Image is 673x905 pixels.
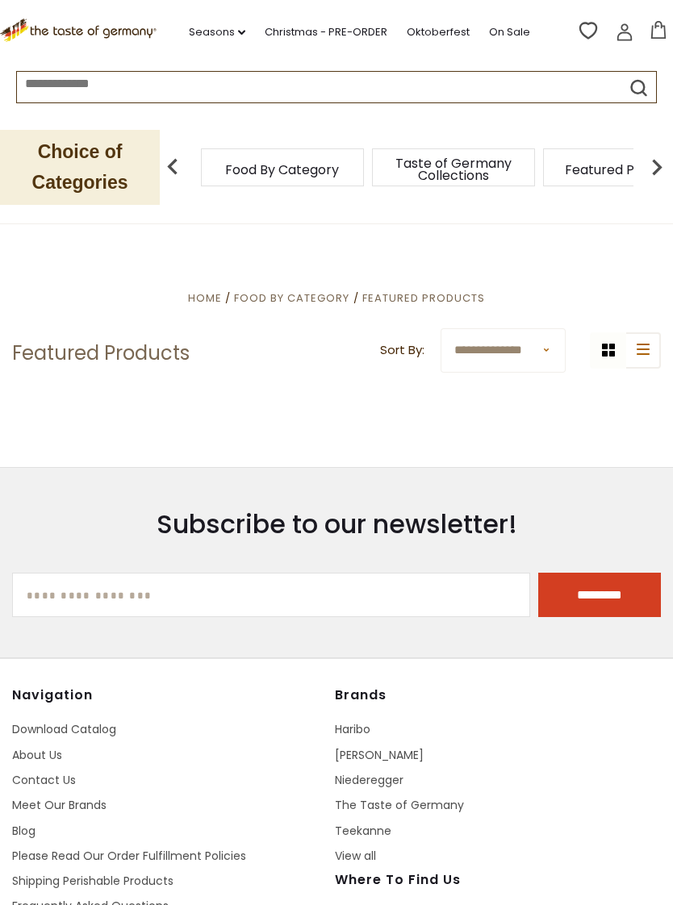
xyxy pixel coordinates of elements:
a: View all [335,848,376,864]
a: Seasons [189,23,245,41]
a: Haribo [335,721,370,737]
h4: Navigation [12,687,324,703]
a: Niederegger [335,772,403,788]
a: Christmas - PRE-ORDER [265,23,387,41]
h1: Featured Products [12,341,190,365]
h3: Subscribe to our newsletter! [12,508,661,540]
a: Oktoberfest [407,23,470,41]
a: Taste of Germany Collections [389,157,518,181]
a: Featured Products [362,290,485,306]
a: [PERSON_NAME] [335,747,424,763]
a: The Taste of Germany [335,797,464,813]
a: Contact Us [12,772,76,788]
a: Food By Category [234,290,349,306]
a: Please Read Our Order Fulfillment Policies [12,848,246,864]
h4: Brands [335,687,646,703]
img: next arrow [641,151,673,183]
img: previous arrow [157,151,189,183]
a: Teekanne [335,823,391,839]
a: About Us [12,747,62,763]
label: Sort By: [380,340,424,361]
a: Download Catalog [12,721,116,737]
h4: Where to find us [335,872,614,888]
a: On Sale [489,23,530,41]
a: Shipping Perishable Products [12,873,173,889]
a: Blog [12,823,36,839]
a: Meet Our Brands [12,797,107,813]
a: Food By Category [225,164,339,176]
a: Home [188,290,222,306]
